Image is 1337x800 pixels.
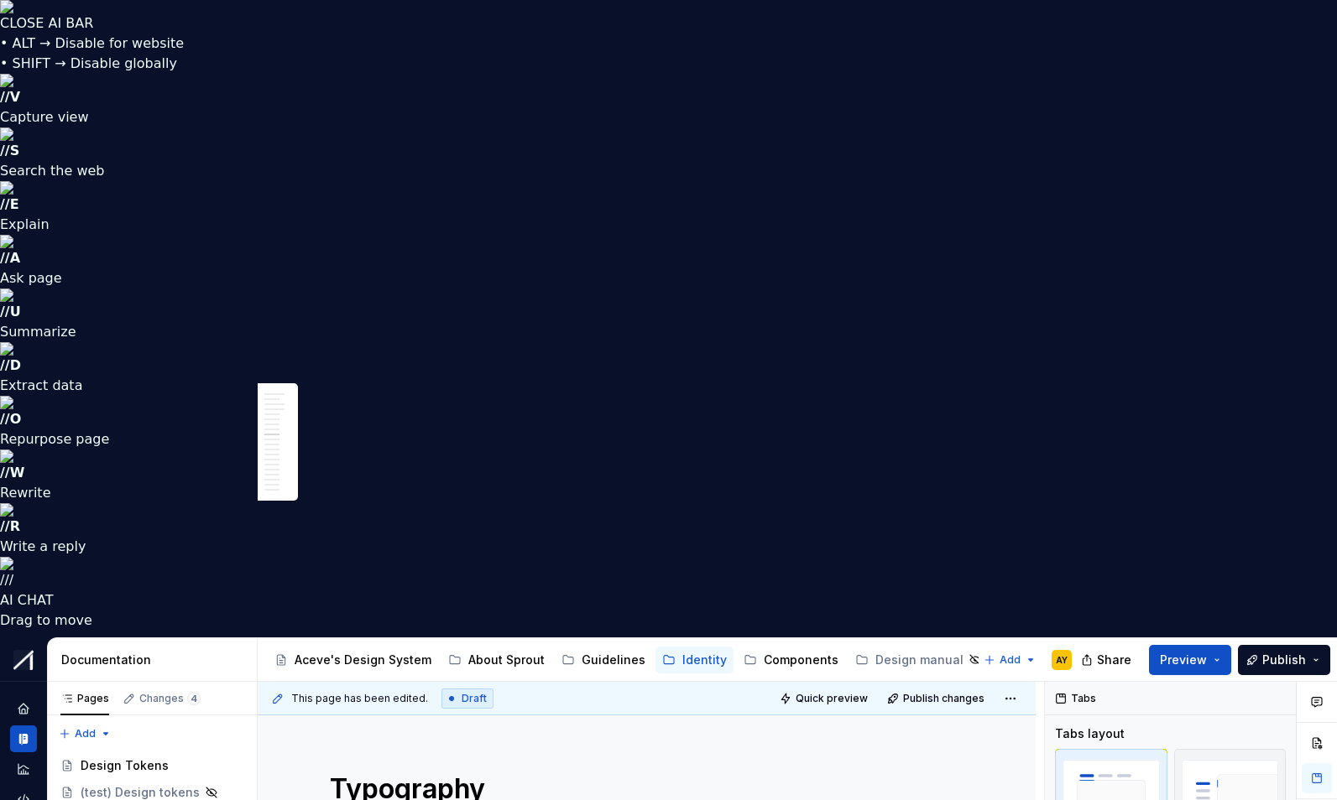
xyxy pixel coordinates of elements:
span: Add [75,727,96,740]
span: Quick preview [796,692,868,705]
span: Share [1097,652,1131,668]
button: Add [54,722,117,745]
a: Design Tokens [54,752,250,779]
span: Add [1000,653,1021,667]
button: Add [979,648,1042,672]
button: Publish [1238,645,1330,675]
a: About Sprout [441,647,551,673]
span: Publish [1262,652,1306,668]
div: AY [1056,653,1068,667]
div: Changes [139,692,201,705]
div: Pages [60,692,109,705]
a: Analytics [10,756,37,782]
div: Page tree [268,643,975,677]
a: Guidelines [555,647,652,673]
div: About Sprout [468,652,545,668]
a: Identity [655,647,734,673]
span: This page has been edited. [291,692,428,705]
div: Documentation [61,652,250,668]
a: Documentation [10,725,37,752]
span: Preview [1160,652,1207,668]
div: Tabs layout [1055,725,1125,742]
span: Draft [462,692,487,705]
div: Identity [682,652,727,668]
div: Components [764,652,838,668]
img: b6c2a6ff-03c2-4811-897b-2ef07e5e0e51.png [13,650,34,670]
a: Design manual [849,647,989,673]
button: Quick preview [775,687,875,710]
button: Publish changes [882,687,992,710]
span: Publish changes [903,692,984,705]
div: Design manual [875,652,964,668]
div: Guidelines [582,652,645,668]
span: 4 [187,692,201,705]
div: Design Tokens [81,757,169,774]
div: Aceve's Design System [295,652,431,668]
a: Aceve's Design System [268,647,438,673]
a: Components [737,647,845,673]
a: Home [10,695,37,722]
button: Preview [1149,645,1231,675]
button: Share [1073,645,1142,675]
